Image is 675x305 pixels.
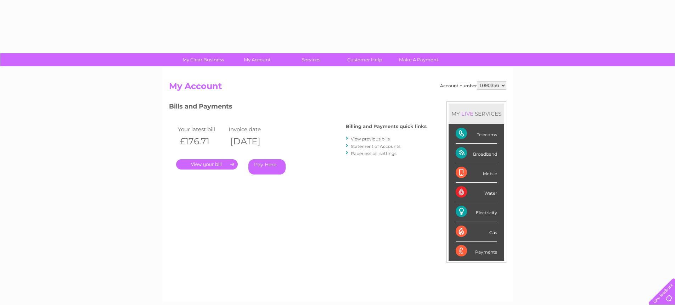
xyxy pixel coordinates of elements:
h3: Bills and Payments [169,101,427,114]
a: Pay Here [248,159,286,174]
h2: My Account [169,81,506,95]
a: Statement of Accounts [351,144,400,149]
td: Your latest bill [176,124,227,134]
div: LIVE [460,110,475,117]
div: Account number [440,81,506,90]
a: My Clear Business [174,53,232,66]
div: Water [456,183,497,202]
div: Electricity [456,202,497,222]
div: Gas [456,222,497,242]
div: Mobile [456,163,497,183]
th: £176.71 [176,134,227,149]
a: Customer Help [336,53,394,66]
td: Invoice date [227,124,278,134]
div: MY SERVICES [449,104,504,124]
div: Broadband [456,144,497,163]
div: Payments [456,242,497,261]
a: Paperless bill settings [351,151,396,156]
div: Telecoms [456,124,497,144]
th: [DATE] [227,134,278,149]
a: Make A Payment [389,53,448,66]
a: My Account [228,53,286,66]
h4: Billing and Payments quick links [346,124,427,129]
a: View previous bills [351,136,390,142]
a: . [176,159,238,170]
a: Services [282,53,340,66]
